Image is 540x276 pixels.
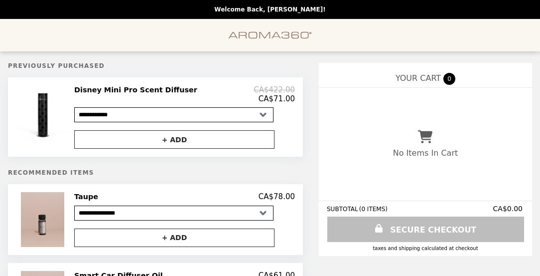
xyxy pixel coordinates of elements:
[493,205,524,213] span: CA$0.00
[259,94,295,103] p: CA$71.00
[214,6,325,13] p: Welcome Back, [PERSON_NAME]!
[74,192,102,201] h2: Taupe
[74,229,274,247] button: + ADD
[393,148,458,158] p: No Items In Cart
[74,130,274,149] button: + ADD
[396,73,441,83] span: YOUR CART
[21,192,67,247] img: Taupe
[74,107,273,122] select: Select a product variant
[359,206,388,213] span: ( 0 ITEMS )
[443,73,455,85] span: 0
[74,85,201,94] h2: Disney Mini Pro Scent Diffuser
[327,246,524,251] div: Taxes and Shipping calculated at checkout
[327,206,359,213] span: SUBTOTAL
[259,192,295,201] p: CA$78.00
[228,25,312,45] img: Brand Logo
[8,62,303,69] h5: Previously Purchased
[15,85,73,141] img: Disney Mini Pro Scent Diffuser
[254,85,295,94] p: CA$422.00
[74,206,273,221] select: Select a product variant
[8,169,303,176] h5: Recommended Items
